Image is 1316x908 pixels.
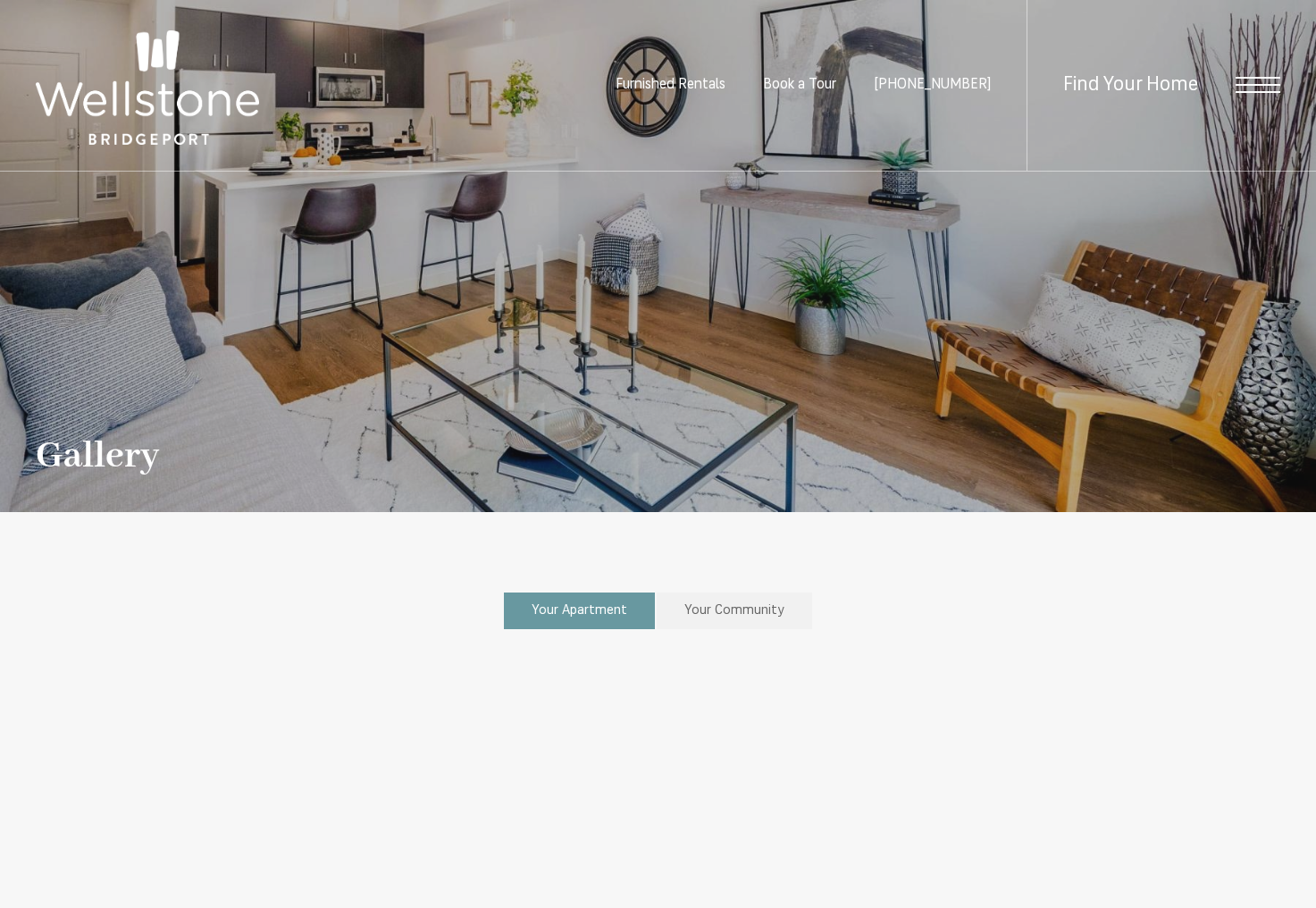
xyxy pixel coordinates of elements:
a: Book a Tour [763,78,836,92]
a: Your Apartment [504,593,655,629]
span: [PHONE_NUMBER] [874,78,991,92]
a: Furnished Rentals [616,78,725,92]
a: Call Us at (253) 642-8681 [874,78,991,92]
a: Your Community [657,593,812,629]
img: Wellstone [36,30,259,145]
button: Open Menu [1236,77,1280,93]
span: Your Community [684,604,784,618]
h1: Gallery [36,436,159,476]
span: Your Apartment [532,604,627,618]
a: Find Your Home [1063,75,1198,96]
